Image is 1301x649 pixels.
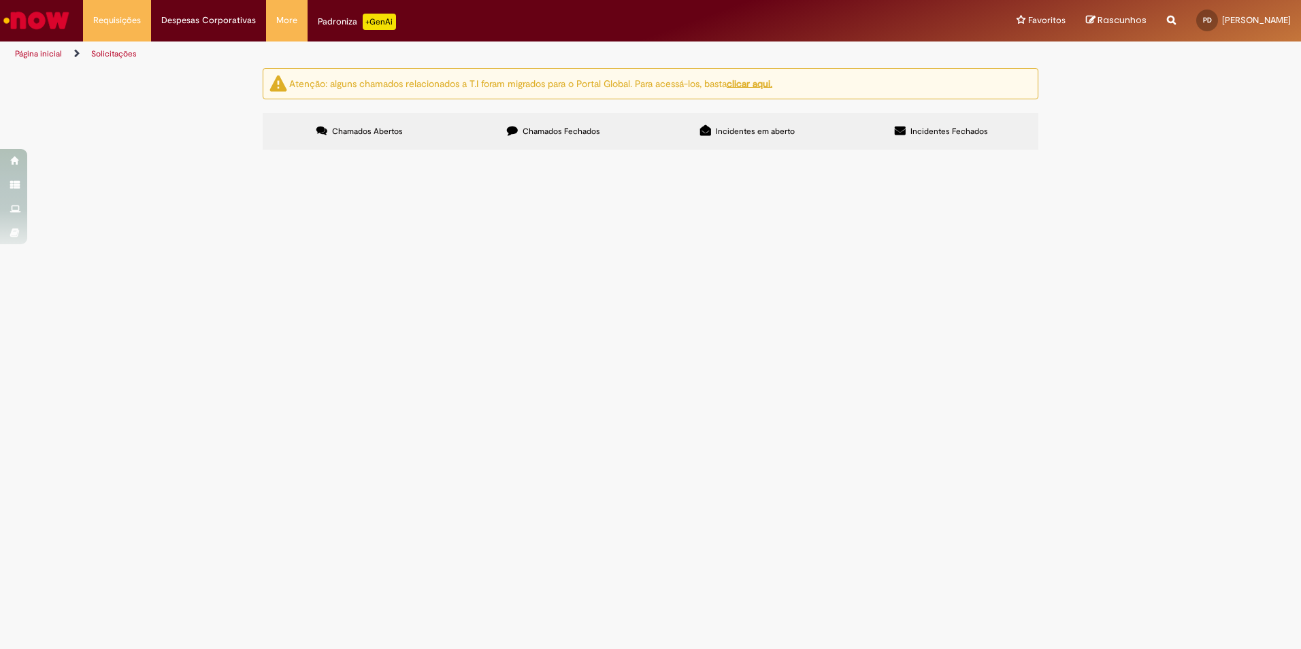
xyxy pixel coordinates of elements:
span: More [276,14,297,27]
div: Padroniza [318,14,396,30]
span: Chamados Fechados [523,126,600,137]
a: Solicitações [91,48,137,59]
span: Rascunhos [1098,14,1147,27]
span: PD [1203,16,1212,24]
span: Despesas Corporativas [161,14,256,27]
a: clicar aqui. [727,77,772,89]
span: Chamados Abertos [332,126,403,137]
a: Rascunhos [1086,14,1147,27]
span: Incidentes em aberto [716,126,795,137]
span: Incidentes Fechados [910,126,988,137]
span: Favoritos [1028,14,1066,27]
p: +GenAi [363,14,396,30]
ul: Trilhas de página [10,41,857,67]
a: Página inicial [15,48,62,59]
ng-bind-html: Atenção: alguns chamados relacionados a T.I foram migrados para o Portal Global. Para acessá-los,... [289,77,772,89]
span: [PERSON_NAME] [1222,14,1291,26]
span: Requisições [93,14,141,27]
img: ServiceNow [1,7,71,34]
